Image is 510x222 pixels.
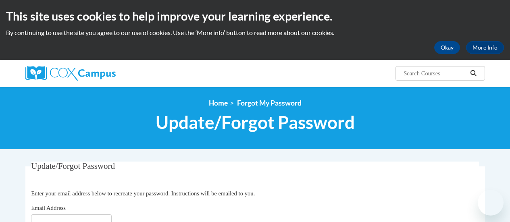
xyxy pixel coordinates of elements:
[466,41,504,54] a: More Info
[156,112,355,133] span: Update/Forgot Password
[25,66,171,81] a: Cox Campus
[6,28,504,37] p: By continuing to use the site you agree to our use of cookies. Use the ‘More info’ button to read...
[478,190,504,216] iframe: Button to launch messaging window
[6,8,504,24] h2: This site uses cookies to help improve your learning experience.
[31,161,115,171] span: Update/Forgot Password
[434,41,460,54] button: Okay
[237,99,302,107] span: Forgot My Password
[31,205,66,211] span: Email Address
[209,99,228,107] a: Home
[403,68,467,78] input: Search Courses
[31,190,255,197] span: Enter your email address below to recreate your password. Instructions will be emailed to you.
[467,68,479,78] button: Search
[25,66,116,81] img: Cox Campus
